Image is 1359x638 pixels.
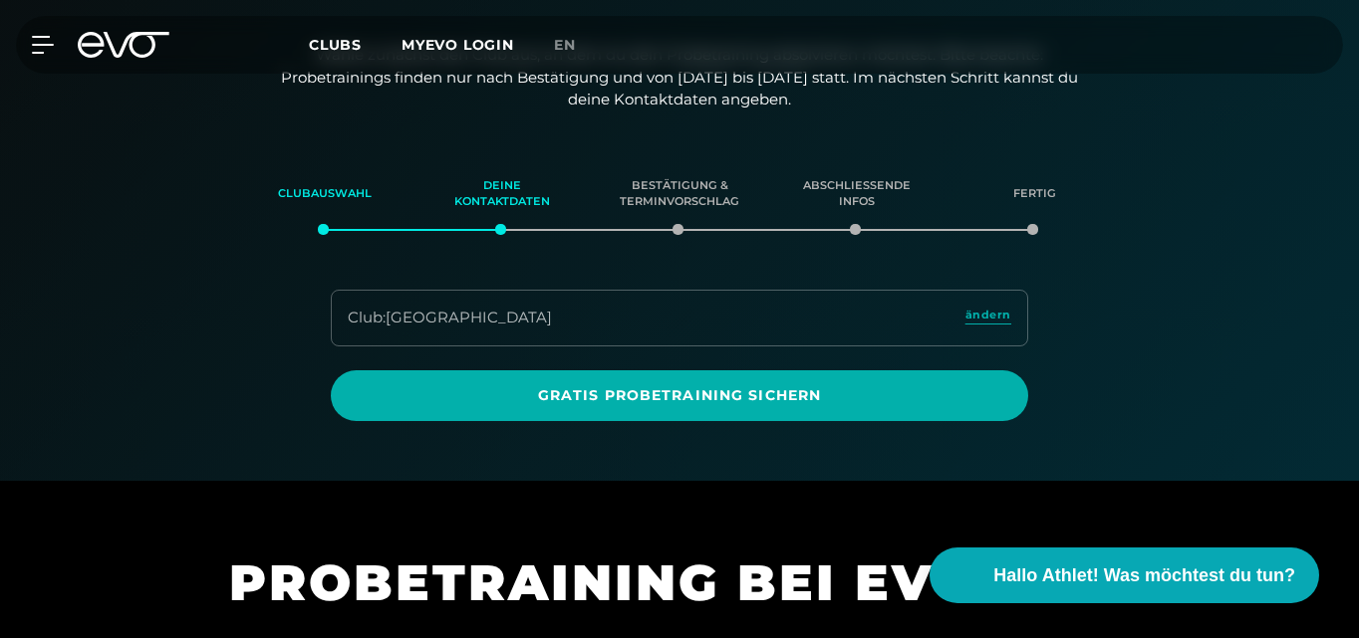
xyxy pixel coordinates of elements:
a: MYEVO LOGIN [402,36,514,54]
h1: PROBETRAINING BEI EVO [229,550,1126,615]
div: Abschließende Infos [793,167,921,221]
button: Hallo Athlet! Was möchtest du tun? [930,547,1319,603]
a: Clubs [309,35,402,54]
div: Bestätigung & Terminvorschlag [616,167,743,221]
a: en [554,34,600,57]
div: Deine Kontaktdaten [438,167,566,221]
span: ändern [965,307,1011,323]
span: en [554,36,576,54]
div: Fertig [970,167,1098,221]
span: Clubs [309,36,362,54]
a: ändern [965,307,1011,329]
div: Club : [GEOGRAPHIC_DATA] [348,307,552,329]
span: Gratis Probetraining sichern [355,385,1004,406]
span: Hallo Athlet! Was möchtest du tun? [993,562,1295,589]
div: Clubauswahl [261,167,389,221]
a: Gratis Probetraining sichern [331,370,1028,421]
